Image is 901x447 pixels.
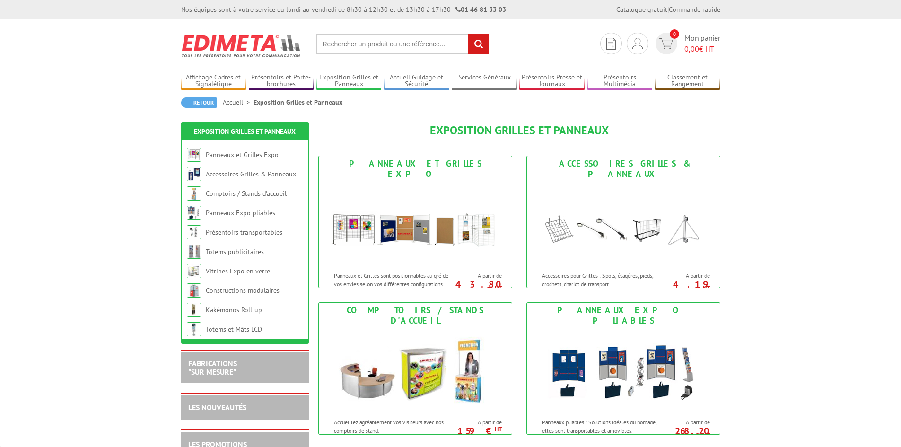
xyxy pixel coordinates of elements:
[616,5,720,14] div: |
[670,29,679,39] span: 0
[318,124,720,137] h1: Exposition Grilles et Panneaux
[684,44,699,53] span: 0,00
[703,431,710,439] sup: HT
[662,419,710,426] span: A partir de
[669,5,720,14] a: Commande rapide
[206,150,279,159] a: Panneaux et Grilles Expo
[321,305,509,326] div: Comptoirs / Stands d'accueil
[454,272,502,280] span: A partir de
[181,97,217,108] a: Retour
[536,328,711,413] img: Panneaux Expo pliables
[334,272,451,288] p: Panneaux et Grilles sont positionnables au gré de vos envies selon vos différentes configurations.
[188,359,237,377] a: FABRICATIONS"Sur Mesure"
[181,28,302,63] img: Edimeta
[321,158,509,179] div: Panneaux et Grilles Expo
[653,33,720,54] a: devis rapide 0 Mon panier 0,00€ HT
[187,283,201,298] img: Constructions modulaires
[187,148,201,162] img: Panneaux et Grilles Expo
[206,325,262,333] a: Totems et Mâts LCD
[449,281,502,293] p: 43.80 €
[187,322,201,336] img: Totems et Mâts LCD
[206,228,282,237] a: Présentoirs transportables
[316,34,489,54] input: Rechercher un produit ou une référence...
[452,73,517,89] a: Services Généraux
[194,127,296,136] a: Exposition Grilles et Panneaux
[526,156,720,288] a: Accessoires Grilles & Panneaux Accessoires Grilles & Panneaux Accessoires pour Grilles : Spots, é...
[249,73,314,89] a: Présentoirs et Porte-brochures
[529,305,717,326] div: Panneaux Expo pliables
[536,182,711,267] img: Accessoires Grilles & Panneaux
[455,5,506,14] strong: 01 46 81 33 03
[542,418,659,434] p: Panneaux pliables : Solutions idéales du nomade, elles sont transportables et amovibles.
[187,206,201,220] img: Panneaux Expo pliables
[449,428,502,434] p: 159 €
[587,73,653,89] a: Présentoirs Multimédia
[659,38,673,49] img: devis rapide
[223,98,254,106] a: Accueil
[684,33,720,54] span: Mon panier
[655,73,720,89] a: Classement et Rangement
[187,245,201,259] img: Totems publicitaires
[606,38,616,50] img: devis rapide
[206,267,270,275] a: Vitrines Expo en verre
[454,419,502,426] span: A partir de
[384,73,449,89] a: Accueil Guidage et Sécurité
[206,286,280,295] a: Constructions modulaires
[206,209,275,217] a: Panneaux Expo pliables
[632,38,643,49] img: devis rapide
[529,158,717,179] div: Accessoires Grilles & Panneaux
[542,272,659,288] p: Accessoires pour Grilles : Spots, étagères, pieds, crochets, chariot de transport
[206,306,262,314] a: Kakémonos Roll-up
[328,328,503,413] img: Comptoirs / Stands d'accueil
[187,186,201,201] img: Comptoirs / Stands d'accueil
[187,303,201,317] img: Kakémonos Roll-up
[254,97,342,107] li: Exposition Grilles et Panneaux
[316,73,382,89] a: Exposition Grilles et Panneaux
[328,182,503,267] img: Panneaux et Grilles Expo
[657,281,710,293] p: 4.19 €
[187,225,201,239] img: Présentoirs transportables
[616,5,667,14] a: Catalogue gratuit
[206,170,296,178] a: Accessoires Grilles & Panneaux
[318,156,512,288] a: Panneaux et Grilles Expo Panneaux et Grilles Expo Panneaux et Grilles sont positionnables au gré ...
[657,428,710,439] p: 268.20 €
[318,302,512,435] a: Comptoirs / Stands d'accueil Comptoirs / Stands d'accueil Accueillez agréablement vos visiteurs a...
[206,247,264,256] a: Totems publicitaires
[495,284,502,292] sup: HT
[181,5,506,14] div: Nos équipes sont à votre service du lundi au vendredi de 8h30 à 12h30 et de 13h30 à 17h30
[468,34,489,54] input: rechercher
[662,272,710,280] span: A partir de
[684,44,720,54] span: € HT
[495,425,502,433] sup: HT
[519,73,585,89] a: Présentoirs Presse et Journaux
[187,264,201,278] img: Vitrines Expo en verre
[526,302,720,435] a: Panneaux Expo pliables Panneaux Expo pliables Panneaux pliables : Solutions idéales du nomade, el...
[188,403,246,412] a: LES NOUVEAUTÉS
[334,418,451,434] p: Accueillez agréablement vos visiteurs avec nos comptoirs de stand.
[206,189,287,198] a: Comptoirs / Stands d'accueil
[187,167,201,181] img: Accessoires Grilles & Panneaux
[181,73,246,89] a: Affichage Cadres et Signalétique
[703,284,710,292] sup: HT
